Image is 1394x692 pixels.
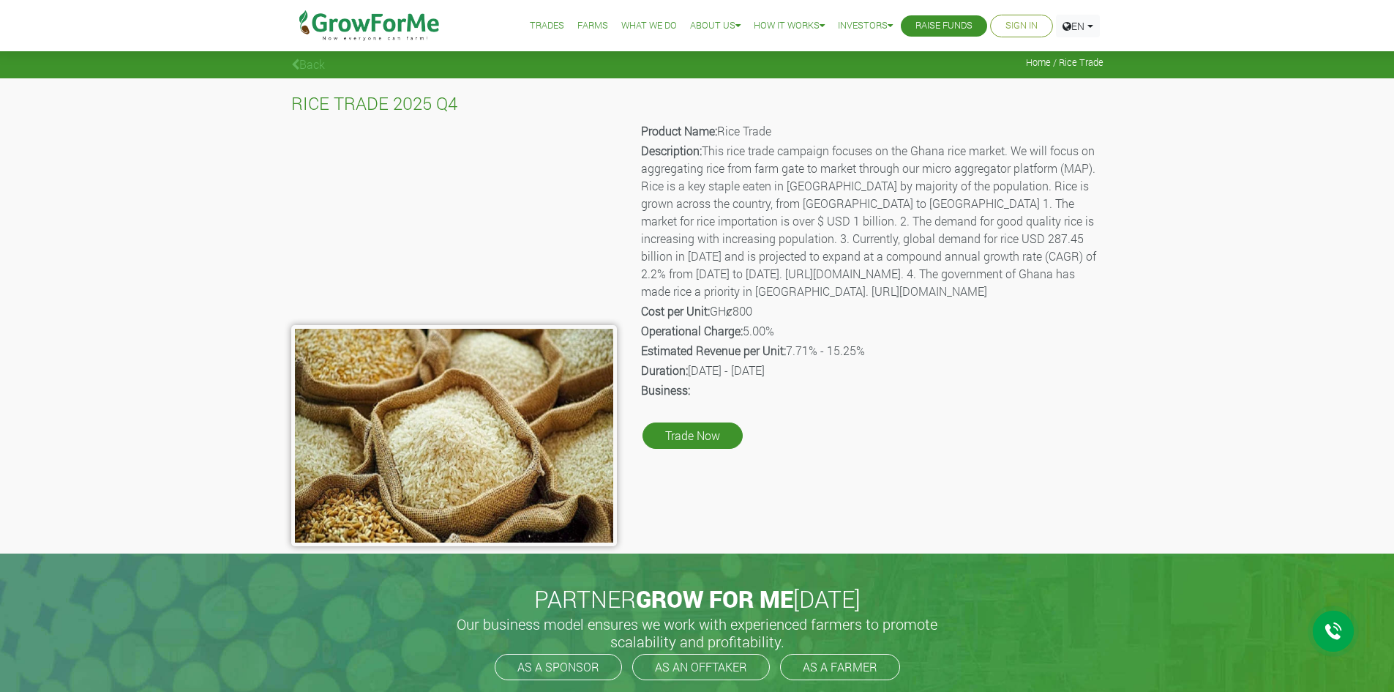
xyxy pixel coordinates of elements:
h2: PARTNER [DATE] [297,585,1098,613]
b: Cost per Unit: [641,303,710,319]
a: AS A FARMER [780,654,900,680]
a: AS A SPONSOR [495,654,622,680]
b: Estimated Revenue per Unit: [641,343,786,358]
p: 7.71% - 15.25% [641,342,1101,360]
a: Trades [530,18,564,34]
h4: RICE TRADE 2025 Q4 [291,93,1103,114]
b: Product Name: [641,123,717,138]
p: Rice Trade [641,122,1101,140]
img: growforme image [291,325,617,546]
b: Duration: [641,362,688,378]
b: Description: [641,143,702,158]
h5: Our business model ensures we work with experienced farmers to promote scalability and profitabil... [441,615,953,650]
a: Back [291,56,325,72]
a: Sign In [1005,18,1038,34]
b: Operational Charge: [641,323,743,338]
a: AS AN OFFTAKER [632,654,770,680]
p: [DATE] - [DATE] [641,362,1101,379]
a: Investors [838,18,893,34]
p: 5.00% [641,322,1101,340]
a: Trade Now [642,423,743,449]
a: Farms [577,18,608,34]
a: How it Works [754,18,825,34]
span: Home / Rice Trade [1026,57,1103,68]
a: Raise Funds [915,18,973,34]
a: What We Do [621,18,677,34]
p: GHȼ800 [641,302,1101,320]
a: EN [1056,15,1100,37]
p: This rice trade campaign focuses on the Ghana rice market. We will focus on aggregating rice from... [641,142,1101,300]
a: About Us [690,18,741,34]
b: Business: [641,382,690,398]
span: GROW FOR ME [636,583,793,614]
